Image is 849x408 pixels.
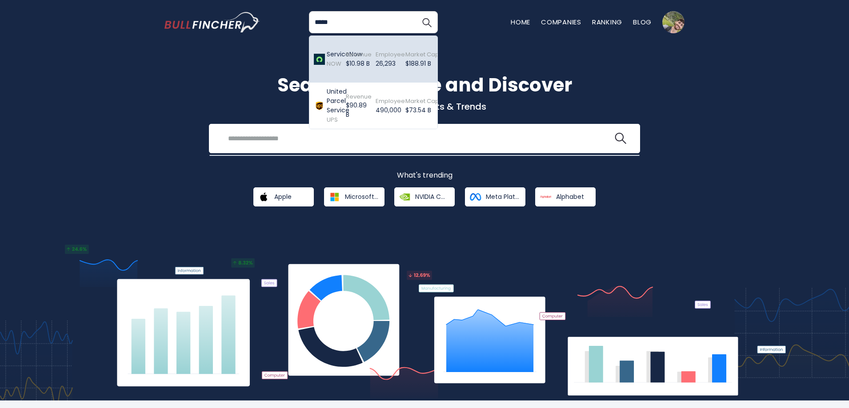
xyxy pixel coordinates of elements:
p: $90.89 B [346,101,372,119]
span: Meta Platforms [486,193,519,201]
span: Apple [274,193,292,201]
a: Ranking [592,17,622,27]
a: Meta Platforms [465,187,525,206]
span: Alphabet [556,193,584,201]
a: Apple [253,187,314,206]
img: bullfincher logo [164,12,260,32]
p: $73.54 B [405,106,467,115]
span: Employee [376,97,405,105]
a: United Parcel Service UPS Revenue $90.89 B Employee 490,000 Market Capitalization $73.54 B [309,83,437,129]
h1: Search, Visualize and Discover [164,71,685,99]
p: What's trending [164,171,685,180]
span: Market Capitalization [405,97,467,105]
span: Microsoft Corporation [345,193,378,201]
img: search icon [615,133,626,144]
p: 490,000 [376,106,405,115]
button: Search [416,11,438,33]
a: Blog [633,17,652,27]
span: Revenue [346,50,372,59]
span: NVIDIA Corporation [415,193,449,201]
span: Employee [376,50,405,59]
a: Alphabet [535,187,596,206]
a: Microsoft Corporation [324,187,384,206]
a: Companies [541,17,581,27]
p: 26,293 [376,59,405,68]
span: UPS [327,115,338,124]
a: ServiceNow NOW Revenue $10.98 B Employee 26,293 Market Capitalization $188.91 B [309,36,437,83]
p: United Parcel Service [327,87,349,115]
p: ServiceNow [327,50,351,59]
p: $188.91 B [405,59,467,68]
span: Revenue [346,92,372,101]
span: NOW [327,59,341,68]
a: NVIDIA Corporation [394,187,455,206]
p: $10.98 B [346,59,372,68]
a: Go to homepage [164,12,260,32]
span: Market Capitalization [405,50,467,59]
p: Company Insights & Trends [164,101,685,112]
a: Home [511,17,530,27]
